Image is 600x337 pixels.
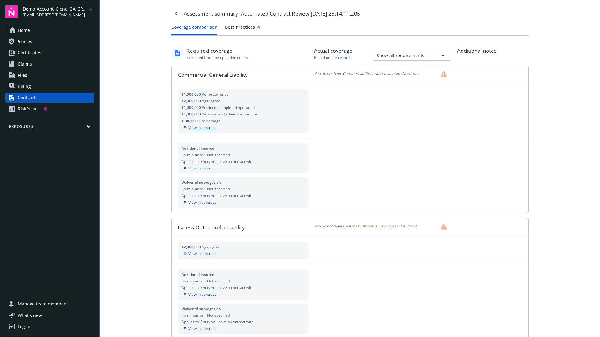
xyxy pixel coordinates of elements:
div: Extracted from the uploaded contract [187,55,252,60]
span: Aggregate [202,98,220,104]
span: What ' s new [18,312,42,319]
span: Billing [18,81,31,91]
div: Additional notes [457,47,529,55]
span: Personal and advertiser's injury [202,111,257,117]
button: Demo_Account_Clone_QA_CR_Tests_Client[EMAIL_ADDRESS][DOMAIN_NAME]arrowDropDown [23,5,94,18]
span: $2,000,000 [182,244,202,250]
span: Home [18,25,30,35]
div: Form number: Not specified [182,278,304,284]
img: navigator-logo.svg [5,5,18,18]
span: Demo_Account_Clone_QA_CR_Tests_Client [23,6,87,12]
span: You do not have Excess Or Umbrella Liability with Newfront. [314,223,417,230]
div: Assessment summary - Automated Contract Review [DATE] 23:14:11.205 [184,10,360,18]
a: Manage team members [5,299,94,309]
div: Commercial General Liability [172,66,314,84]
div: Applies to: Entity you have a contract with [182,193,304,198]
div: Applies to: Entity you have a contract with [182,159,304,164]
div: RiskPulse [18,104,37,114]
span: [EMAIL_ADDRESS][DOMAIN_NAME] [23,12,87,18]
span: $1,000,000 [182,105,202,110]
a: arrowDropDown [87,6,94,13]
div: Form number: Not specified [182,313,304,318]
div: Contracts [18,93,38,103]
div: Additional insured [182,146,304,151]
span: Manage team members [18,299,68,309]
div: Applies to: Entity you have a contract with [182,285,304,290]
div: Actual coverage [314,47,352,55]
a: RiskPulse [5,104,94,114]
span: Products-completed operations [202,105,257,110]
span: Files [18,70,27,80]
div: Log out [18,322,33,332]
a: Files [5,70,94,80]
span: Claims [18,59,32,69]
a: Contracts [5,93,94,103]
a: Billing [5,81,94,91]
div: View in contract [182,125,304,130]
div: Form number: Not specified [182,152,304,158]
button: Coverage comparison [171,24,217,35]
div: Waiver of subrogation [182,306,304,311]
span: $1,000,000 [182,111,202,117]
a: Policies [5,37,94,46]
span: $100,000 [182,118,199,124]
div: 4 [257,24,260,30]
div: Additional insured [182,272,304,277]
div: Based on our records [314,55,352,60]
a: Claims [5,59,94,69]
span: Aggregate [202,244,220,250]
span: $1,000,000 [182,92,202,97]
div: Best Practices [225,24,261,30]
span: You do not have Commercial General Liability with Newfront. [314,71,419,77]
div: Form number: Not specified [182,186,304,192]
span: Policies [17,37,32,46]
a: Home [5,25,94,35]
a: Certificates [5,48,94,58]
div: Required coverage [187,47,252,55]
span: Per occurrence [202,92,228,97]
button: What's new [5,312,52,319]
a: Navigate back [171,9,181,19]
span: Fire damage [199,118,221,124]
div: View in contract [182,165,304,171]
span: $2,000,000 [182,98,202,104]
div: View in contract [182,292,304,297]
div: View in contract [182,251,304,256]
div: View in contract [182,326,304,331]
div: View in contract [182,200,304,205]
span: Certificates [18,48,41,58]
div: Applies to: Entity you have a contract with [182,319,304,325]
div: Waiver of subrogation [182,180,304,185]
div: Excess Or Umbrella Liability [172,218,314,237]
button: Exposures [5,124,94,132]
